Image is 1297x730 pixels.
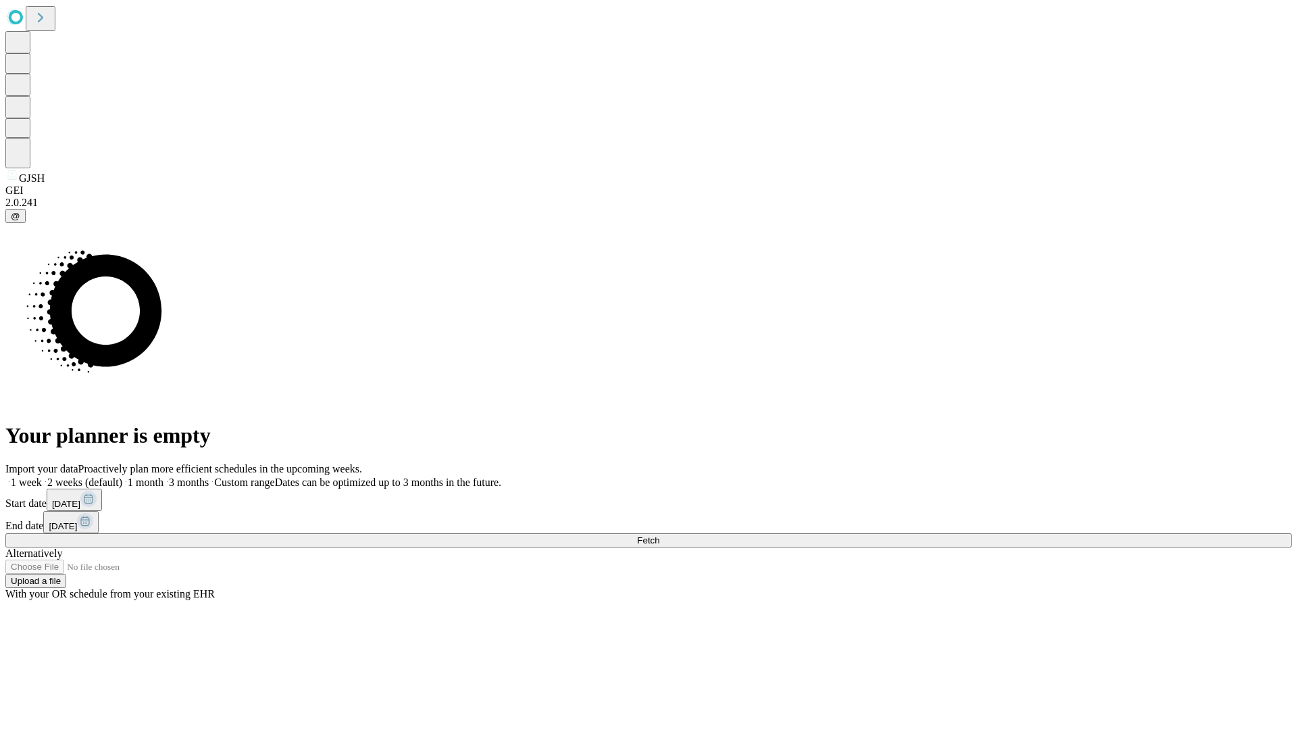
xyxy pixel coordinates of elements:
span: 3 months [169,477,209,488]
span: Custom range [214,477,274,488]
button: Upload a file [5,574,66,588]
span: Proactively plan more efficient schedules in the upcoming weeks. [78,463,362,474]
h1: Your planner is empty [5,423,1292,448]
span: 1 week [11,477,42,488]
span: Alternatively [5,547,62,559]
div: 2.0.241 [5,197,1292,209]
span: Import your data [5,463,78,474]
div: Start date [5,489,1292,511]
span: @ [11,211,20,221]
div: End date [5,511,1292,533]
button: [DATE] [47,489,102,511]
button: Fetch [5,533,1292,547]
span: Fetch [637,535,659,545]
span: [DATE] [49,521,77,531]
button: [DATE] [43,511,99,533]
span: With your OR schedule from your existing EHR [5,588,215,600]
span: Dates can be optimized up to 3 months in the future. [275,477,501,488]
div: GEI [5,185,1292,197]
button: @ [5,209,26,223]
span: GJSH [19,172,45,184]
span: 1 month [128,477,163,488]
span: [DATE] [52,499,80,509]
span: 2 weeks (default) [47,477,122,488]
